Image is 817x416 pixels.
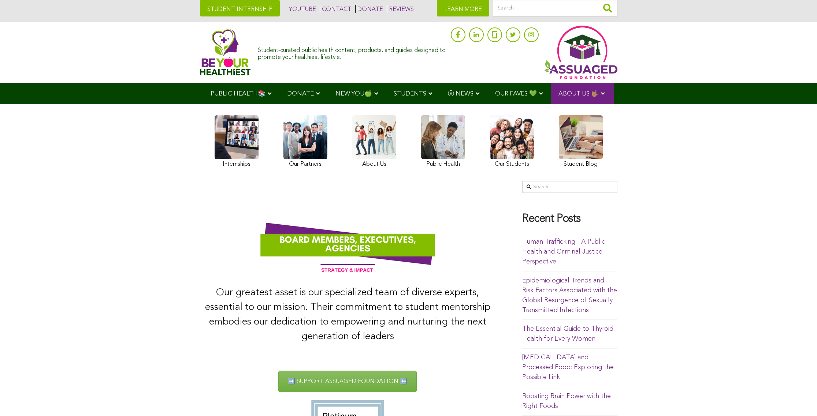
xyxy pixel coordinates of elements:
[287,91,314,97] span: DONATE
[558,91,599,97] span: ABOUT US 🤟🏽
[200,83,617,104] div: Navigation Menu
[205,288,490,342] span: Our greatest asset is our specialized team of diverse experts, essential to our mission. Their co...
[448,91,474,97] span: Ⓥ NEWS
[780,381,817,416] iframe: Chat Widget
[335,91,372,97] span: NEW YOU🍏
[522,277,617,314] a: Epidemiological Trends and Risk Factors Associated with the Global Resurgence of Sexually Transmi...
[522,213,617,225] h4: Recent Posts
[522,239,605,265] a: Human Trafficking - A Public Health and Criminal Justice Perspective
[495,91,537,97] span: OUR FAVES 💚
[200,29,251,75] img: Assuaged
[355,5,383,13] a: DONATE
[522,181,617,193] input: Search
[320,5,352,13] a: CONTACT
[287,5,316,13] a: YOUTUBE
[387,5,414,13] a: REVIEWS
[492,31,497,38] img: glassdoor
[522,326,613,342] a: The Essential Guide to Thyroid Health for Every Women
[278,371,417,392] a: ➡️ SUPPORT ASSUAGED FOUNDATION ⬅️
[258,44,447,61] div: Student-curated public health content, products, and guides designed to promote your healthiest l...
[522,393,611,409] a: Boosting Brain Power with the Right Foods
[211,91,265,97] span: PUBLIC HEALTH📚
[200,207,495,281] img: Dream-Team-Team-Stand-Up-Loyal-Board-Members-Banner-Assuaged
[544,26,617,79] img: Assuaged App
[394,91,426,97] span: STUDENTS
[522,354,614,381] a: [MEDICAL_DATA] and Processed Food: Exploring the Possible Link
